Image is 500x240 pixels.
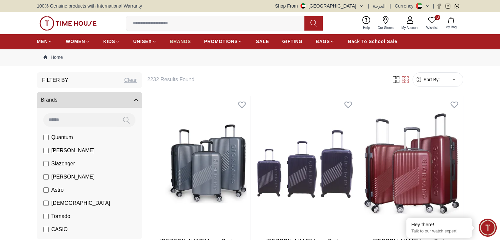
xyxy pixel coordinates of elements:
[445,4,450,9] a: Instagram
[51,160,75,168] span: Slazenger
[43,227,49,232] input: CASIO
[204,38,238,45] span: PROMOTIONS
[373,3,386,9] button: العربية
[433,3,434,9] span: |
[437,4,441,9] a: Facebook
[399,25,421,30] span: My Account
[359,15,374,32] a: Help
[147,96,250,232] img: Giordano Logo Series Luggage Set Of 3 Silver GR020.SLV
[170,38,191,45] span: BRANDS
[170,36,191,47] a: BRANDS
[360,96,463,232] img: Giordano Logo Series Luggage Set Of 3 Maroon GR020.MRN
[256,36,269,47] a: SALE
[300,3,306,9] img: United Arab Emirates
[348,38,397,45] span: Back To School Sale
[103,38,115,45] span: KIDS
[51,186,63,194] span: Astro
[443,25,459,30] span: My Bag
[51,147,95,155] span: [PERSON_NAME]
[43,148,49,153] input: [PERSON_NAME]
[37,3,142,9] span: 100% Genuine products with International Warranty
[479,219,497,237] div: Chat Widget
[42,76,68,84] h3: Filter By
[424,25,440,30] span: Wishlist
[348,36,397,47] a: Back To School Sale
[275,3,364,9] button: Shop From[GEOGRAPHIC_DATA]
[41,96,58,104] span: Brands
[43,201,49,206] input: [DEMOGRAPHIC_DATA]
[422,76,440,83] span: Sort By:
[37,49,463,66] nav: Breadcrumb
[133,36,156,47] a: UNISEX
[51,226,68,233] span: CASIO
[395,3,416,9] div: Currency
[390,3,391,9] span: |
[411,228,467,234] p: Talk to our watch expert!
[51,133,73,141] span: Quantum
[66,38,85,45] span: WOMEN
[37,92,142,108] button: Brands
[43,187,49,193] input: Astro
[43,174,49,180] input: [PERSON_NAME]
[51,212,70,220] span: Tornado
[147,76,384,84] h6: 2232 Results Found
[39,16,97,31] img: ...
[66,36,90,47] a: WOMEN
[422,15,441,32] a: 0Wishlist
[43,214,49,219] input: Tornado
[316,36,335,47] a: BAGS
[204,36,243,47] a: PROMOTIONS
[441,15,461,31] button: My Bag
[43,135,49,140] input: Quantum
[454,4,459,9] a: Whatsapp
[256,38,269,45] span: SALE
[37,38,48,45] span: MEN
[43,161,49,166] input: Slazenger
[51,199,110,207] span: [DEMOGRAPHIC_DATA]
[43,54,63,60] a: Home
[316,38,330,45] span: BAGS
[374,15,397,32] a: Our Stores
[133,38,152,45] span: UNISEX
[416,76,440,83] button: Sort By:
[37,36,53,47] a: MEN
[375,25,396,30] span: Our Stores
[368,3,369,9] span: |
[360,25,372,30] span: Help
[411,221,467,228] div: Hey there!
[282,38,302,45] span: GIFTING
[124,76,137,84] div: Clear
[103,36,120,47] a: KIDS
[435,15,440,20] span: 0
[51,173,95,181] span: [PERSON_NAME]
[282,36,302,47] a: GIFTING
[253,96,357,232] img: Giordano Logo Series Luggage Set Of 3 Navy GR020.NVY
